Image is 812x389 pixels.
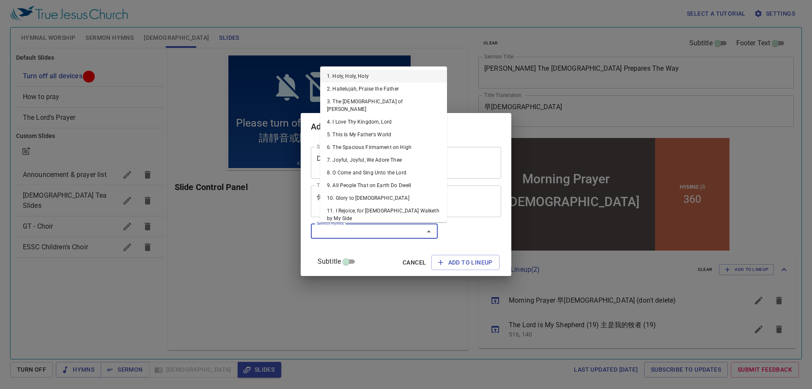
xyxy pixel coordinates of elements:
li: 11. I Rejoice, for [DEMOGRAPHIC_DATA] Walketh by My Side [320,204,447,225]
li: 360 [208,57,226,69]
textarea: 你要痊癒嗎？ [317,193,495,209]
span: Cancel [403,257,426,268]
button: Cancel [399,255,429,270]
div: 早[DEMOGRAPHIC_DATA] [18,58,165,75]
li: 2. Hallelujah, Praise the Father [320,83,447,95]
li: 6. The Spacious Firmament on High [320,141,447,154]
li: 7. Joyful, Joyful, We Adore Thee [320,154,447,166]
span: 請靜音或關閉所有電子設備 [33,78,154,91]
li: 1. Holy, Holy, Holy [320,70,447,83]
button: Add to Lineup [431,255,499,270]
button: Close [423,226,435,237]
img: True Jesus Church [71,107,116,113]
li: 8. O Come and Sing Unto the Lord [320,166,447,179]
li: 10. Glory to [DEMOGRAPHIC_DATA] [320,192,447,204]
h2: Add to Lineup [311,120,501,133]
li: 5. This Is My Father's World [320,128,447,141]
span: Subtitle [318,257,341,267]
li: 9. All People That on Earth Do Dwell [320,179,447,192]
div: Morning Prayer [47,36,135,50]
li: 4. I Love Thy Kingdom, Lord [320,116,447,128]
span: Add to Lineup [438,257,493,268]
p: Hymns 詩 [205,47,230,55]
span: Please turn off/silence your devices [10,63,177,76]
textarea: Do you want to be healed? [317,154,495,171]
li: 3. The [DEMOGRAPHIC_DATA] of [PERSON_NAME] [320,95,447,116]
